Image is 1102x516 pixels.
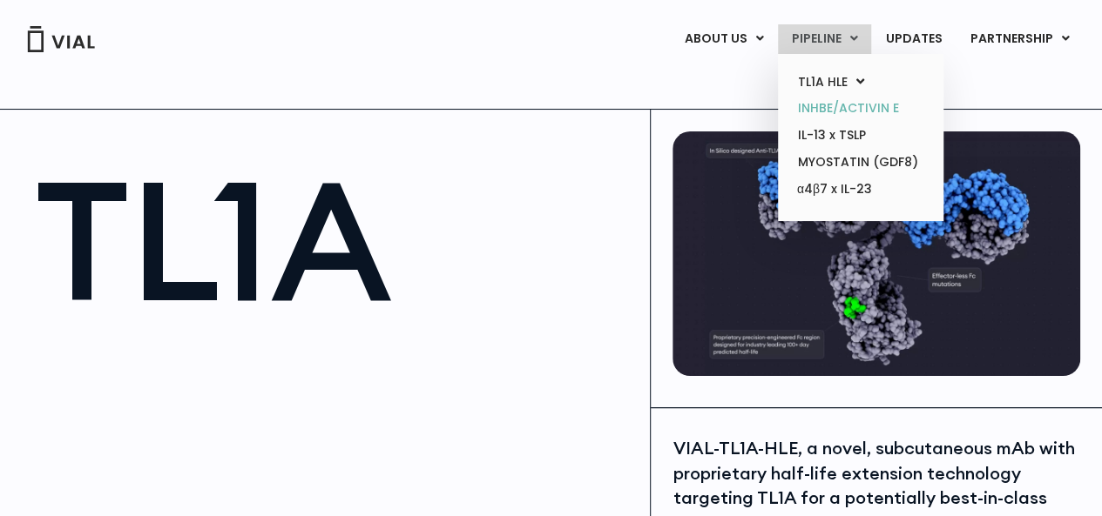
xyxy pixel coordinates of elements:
a: PIPELINEMenu Toggle [778,24,871,54]
img: Vial Logo [26,26,96,52]
img: TL1A antibody diagram. [673,131,1080,376]
a: IL-13 x TSLP [784,122,936,149]
a: MYOSTATIN (GDF8) [784,149,936,176]
a: PARTNERSHIPMenu Toggle [957,24,1084,54]
a: TL1A HLEMenu Toggle [784,69,936,96]
a: α4β7 x IL-23 [784,176,936,204]
a: ABOUT USMenu Toggle [671,24,777,54]
h1: TL1A [35,157,632,323]
a: UPDATES [872,24,956,54]
a: INHBE/ACTIVIN E [784,95,936,122]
